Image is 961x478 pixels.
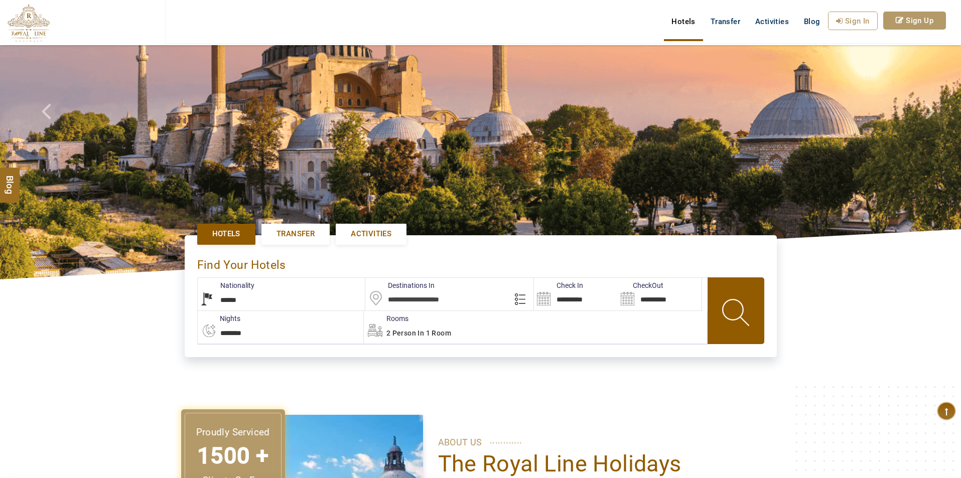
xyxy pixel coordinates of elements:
[365,280,435,290] label: Destinations In
[883,12,946,30] a: Sign Up
[351,229,391,239] span: Activities
[703,12,748,32] a: Transfer
[212,229,240,239] span: Hotels
[618,278,702,310] input: Search
[336,224,406,244] a: Activities
[438,435,774,450] p: ABOUT US
[198,280,254,290] label: Nationality
[438,450,774,478] h1: The Royal Line Holidays
[277,229,315,239] span: Transfer
[197,248,764,277] div: Find Your Hotels
[197,313,240,324] label: nights
[386,329,451,337] span: 2 Person in 1 Room
[804,17,820,26] span: Blog
[828,12,878,30] a: Sign In
[796,12,828,32] a: Blog
[490,433,522,448] span: ............
[534,278,618,310] input: Search
[534,280,583,290] label: Check In
[618,280,663,290] label: CheckOut
[4,175,17,184] span: Blog
[197,224,255,244] a: Hotels
[364,313,408,324] label: Rooms
[664,12,703,32] a: Hotels
[8,4,50,42] img: The Royal Line Holidays
[748,12,796,32] a: Activities
[261,224,330,244] a: Transfer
